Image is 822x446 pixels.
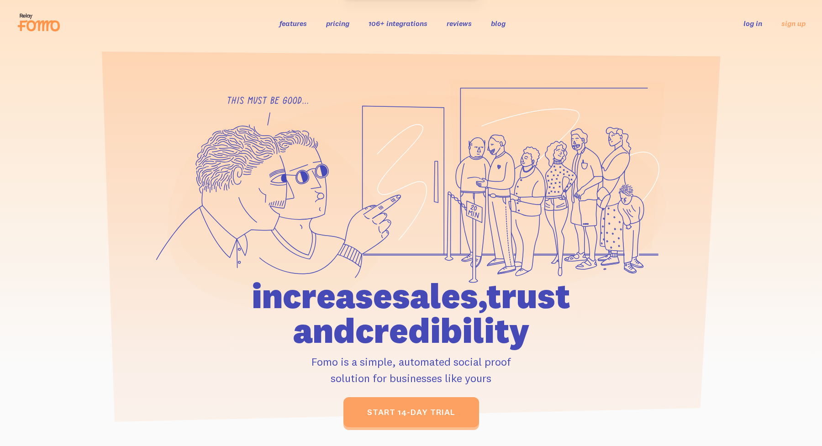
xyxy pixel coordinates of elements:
[200,278,622,348] h1: increase sales, trust and credibility
[279,19,307,28] a: features
[369,19,427,28] a: 106+ integrations
[326,19,349,28] a: pricing
[200,353,622,386] p: Fomo is a simple, automated social proof solution for businesses like yours
[491,19,506,28] a: blog
[343,397,479,427] a: start 14-day trial
[447,19,472,28] a: reviews
[781,19,806,28] a: sign up
[743,19,762,28] a: log in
